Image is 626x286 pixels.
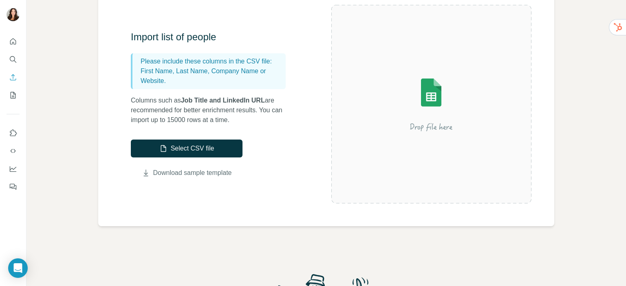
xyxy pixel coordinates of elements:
[181,97,265,104] span: Job Title and LinkedIn URL
[131,31,294,44] h3: Import list of people
[141,66,282,86] p: First Name, Last Name, Company Name or Website.
[7,88,20,103] button: My lists
[131,168,242,178] button: Download sample template
[358,55,505,153] img: Surfe Illustration - Drop file here or select below
[8,258,28,278] div: Open Intercom Messenger
[153,168,232,178] a: Download sample template
[7,70,20,85] button: Enrich CSV
[131,140,242,157] button: Select CSV file
[7,8,20,21] img: Avatar
[131,96,294,125] p: Columns such as are recommended for better enrichment results. You can import up to 15000 rows at...
[7,52,20,67] button: Search
[141,57,282,66] p: Please include these columns in the CSV file:
[7,162,20,176] button: Dashboard
[7,34,20,49] button: Quick start
[7,144,20,158] button: Use Surfe API
[7,179,20,194] button: Feedback
[7,126,20,140] button: Use Surfe on LinkedIn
